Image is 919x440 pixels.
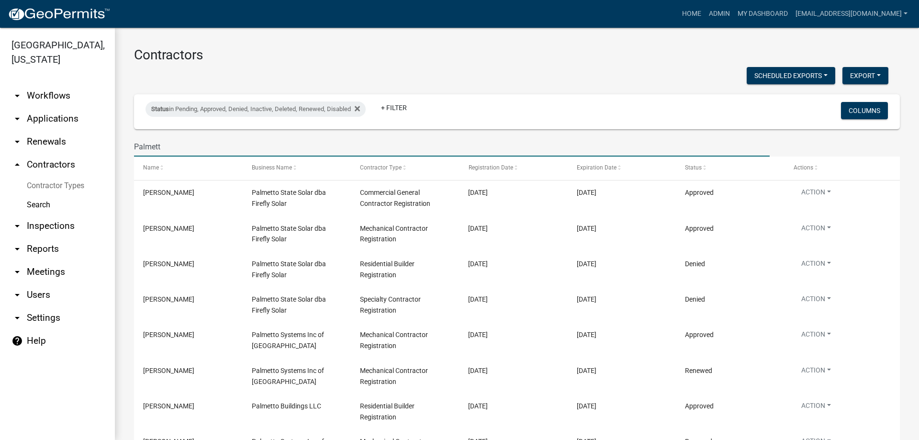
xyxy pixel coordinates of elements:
span: Alicia Ramirez [143,260,194,268]
span: Approved [685,331,714,338]
datatable-header-cell: Contractor Type [351,157,459,180]
span: Approved [685,189,714,196]
span: Approved [685,225,714,232]
span: 10/31/2025 [577,225,596,232]
span: Mechanical Contractor Registration [360,331,428,350]
span: Alicia Ramirez [143,189,194,196]
span: Justin Lovvorn [143,367,194,374]
a: Admin [705,5,734,23]
i: arrow_drop_down [11,220,23,232]
h3: Contractors [134,47,900,63]
button: Action [794,294,839,308]
span: Palmetto Systems Inc of Greenwood [252,367,324,385]
input: Search for contractors [134,137,770,157]
button: Action [794,401,839,415]
span: Approved [685,402,714,410]
button: Action [794,329,839,343]
datatable-header-cell: Status [676,157,784,180]
span: 10/31/2025 [577,331,596,338]
span: Palmetto Buildings LLC [252,402,321,410]
div: in Pending, Approved, Denied, Inactive, Deleted, Renewed, Disabled [146,102,366,117]
datatable-header-cell: Expiration Date [568,157,676,180]
span: Commercial General Contractor Registration [360,189,430,207]
i: arrow_drop_down [11,289,23,301]
span: 10/31/2025 [577,367,596,374]
i: arrow_drop_down [11,90,23,102]
span: Actions [794,164,813,171]
span: Mechanical Contractor Registration [360,225,428,243]
span: Alicia Ramirez [143,295,194,303]
button: Scheduled Exports [747,67,835,84]
span: Residential Builder Registration [360,260,415,279]
span: Renewed [685,367,712,374]
i: arrow_drop_down [11,312,23,324]
span: Expiration Date [577,164,616,171]
span: Specialty Contractor Registration [360,295,421,314]
a: Home [678,5,705,23]
span: 04/14/2025 [468,295,488,303]
i: arrow_drop_up [11,159,23,170]
i: arrow_drop_down [11,243,23,255]
span: 10/31/2026 [577,189,596,196]
span: Palmetto State Solar dba Firefly Solar [252,225,326,243]
i: arrow_drop_down [11,136,23,147]
span: 11/13/2024 [468,402,488,410]
i: help [11,335,23,347]
span: Alicia Ramirez [143,225,194,232]
i: arrow_drop_down [11,113,23,124]
span: Business Name [252,164,292,171]
span: Palmetto State Solar dba Firefly Solar [252,189,326,207]
button: Action [794,187,839,201]
button: Action [794,223,839,237]
span: 10/31/2026 [577,260,596,268]
datatable-header-cell: Actions [785,157,893,180]
span: 05/02/2025 [468,225,488,232]
span: Denied [685,260,705,268]
span: Palmetto State Solar dba Firefly Solar [252,295,326,314]
span: Myron Keim [143,402,194,410]
datatable-header-cell: Registration Date [459,157,567,180]
span: 11/26/2024 [468,367,488,374]
span: Name [143,164,159,171]
span: Denied [685,295,705,303]
span: Status [685,164,702,171]
button: Columns [841,102,888,119]
datatable-header-cell: Name [134,157,242,180]
span: Status [151,105,169,113]
i: arrow_drop_down [11,266,23,278]
span: Mechanical Contractor Registration [360,367,428,385]
span: 01/15/2025 [468,331,488,338]
span: 06/30/2026 [577,402,596,410]
span: Registration Date [468,164,513,171]
button: Action [794,259,839,272]
span: Justin Lovvorn [143,331,194,338]
button: Action [794,365,839,379]
span: Contractor Type [360,164,402,171]
button: Export [842,67,888,84]
span: 10/31/2025 [577,295,596,303]
a: My Dashboard [734,5,792,23]
span: 05/02/2025 [468,189,488,196]
span: 04/14/2025 [468,260,488,268]
datatable-header-cell: Business Name [242,157,350,180]
a: [EMAIL_ADDRESS][DOMAIN_NAME] [792,5,911,23]
span: Palmetto State Solar dba Firefly Solar [252,260,326,279]
span: Palmetto Systems Inc of Greenwood [252,331,324,350]
a: + Filter [373,99,415,116]
span: Residential Builder Registration [360,402,415,421]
